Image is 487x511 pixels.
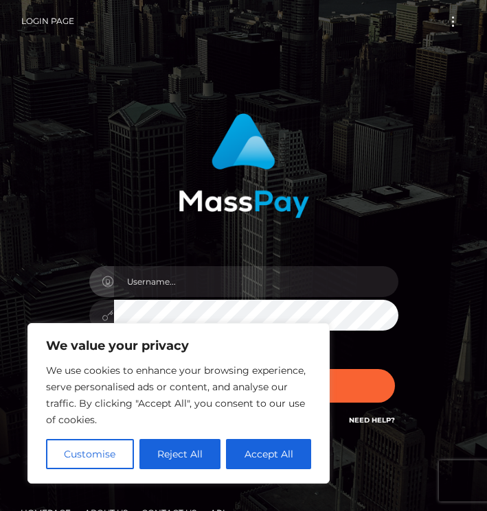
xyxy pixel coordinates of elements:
input: Username... [114,266,398,297]
button: Accept All [226,439,311,469]
button: Reject All [139,439,221,469]
div: We value your privacy [27,323,330,484]
img: MassPay Login [179,113,309,218]
button: Customise [46,439,134,469]
a: Login Page [21,7,74,36]
p: We use cookies to enhance your browsing experience, serve personalised ads or content, and analys... [46,362,311,428]
a: Need Help? [349,416,395,425]
p: We value your privacy [46,337,311,354]
button: Toggle navigation [440,12,466,31]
